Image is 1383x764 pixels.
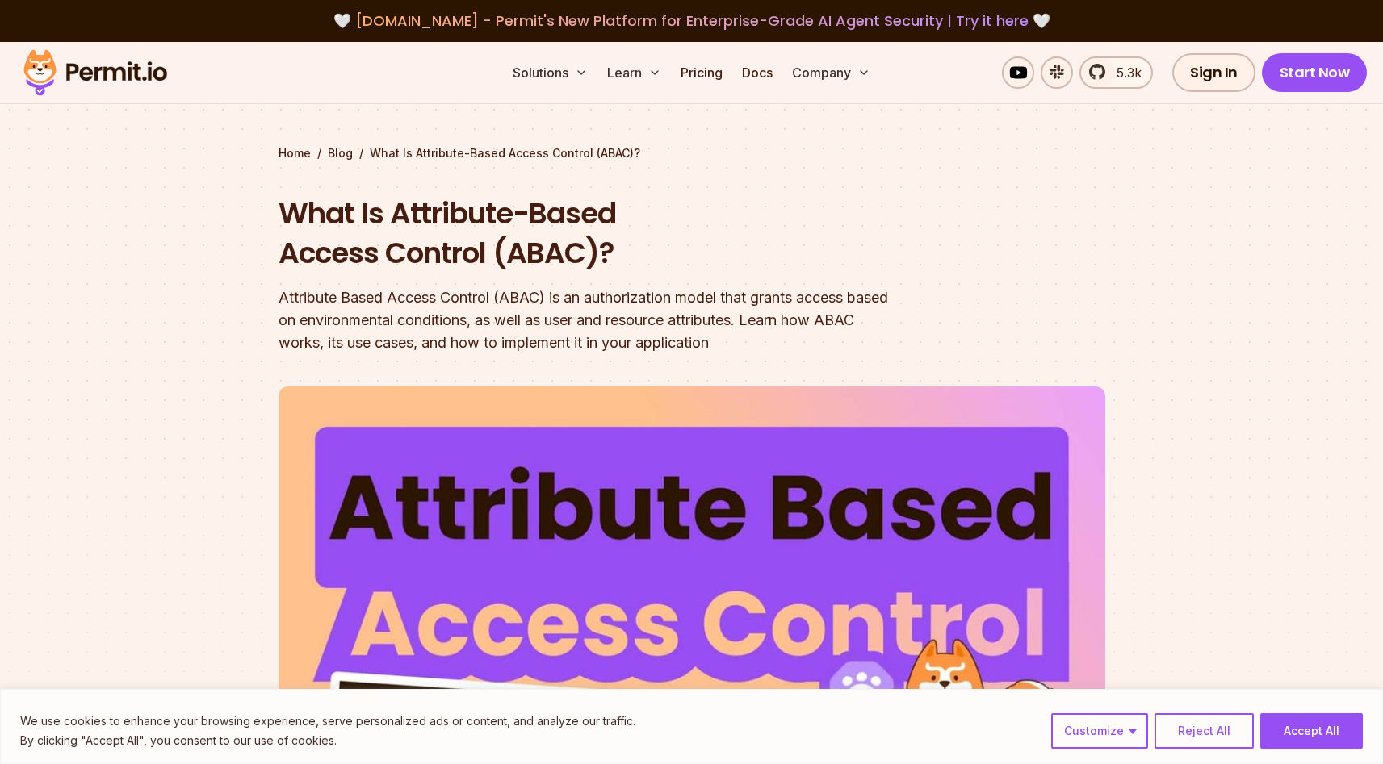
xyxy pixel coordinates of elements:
button: Learn [601,56,668,89]
img: Permit logo [16,45,174,100]
p: By clicking "Accept All", you consent to our use of cookies. [20,731,635,750]
button: Solutions [506,56,594,89]
a: Home [279,145,311,161]
a: Docs [736,56,779,89]
div: / / [279,145,1105,161]
button: Customize [1051,713,1148,749]
p: We use cookies to enhance your browsing experience, serve personalized ads or content, and analyz... [20,712,635,731]
a: 5.3k [1079,56,1153,89]
button: Reject All [1155,713,1254,749]
a: Start Now [1262,53,1368,92]
h1: What Is Attribute-Based Access Control (ABAC)? [279,194,899,273]
button: Accept All [1260,713,1363,749]
div: Attribute Based Access Control (ABAC) is an authorization model that grants access based on envir... [279,286,899,354]
span: 5.3k [1107,63,1142,82]
button: Company [786,56,877,89]
a: Try it here [956,10,1029,31]
div: 🤍 🤍 [39,10,1344,32]
a: Pricing [674,56,729,89]
span: [DOMAIN_NAME] - Permit's New Platform for Enterprise-Grade AI Agent Security | [355,10,1029,31]
a: Blog [328,145,353,161]
a: Sign In [1172,53,1255,92]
